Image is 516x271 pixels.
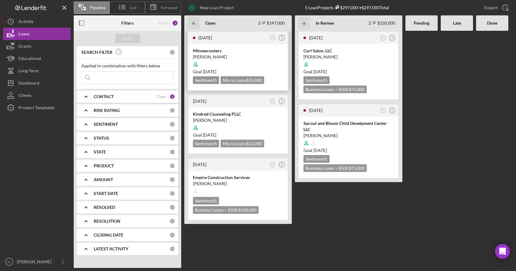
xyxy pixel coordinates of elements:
[94,246,128,251] b: LATEST ACTIVITY
[94,205,115,210] b: RESOLVED
[18,15,33,29] div: Activity
[303,69,327,74] span: Goal
[18,102,54,115] div: Product Templates
[170,218,175,224] div: 0
[3,52,71,65] button: Educational
[3,77,71,89] button: Dashboard
[94,122,118,127] b: SENTIMENT
[187,31,289,91] a: [DATE]NLMinnescooters[PERSON_NAME]Goal [DATE]Sentiment5Micro Loans$25,000
[170,108,175,113] div: 0
[94,233,123,237] b: CLOSING DATE
[303,164,367,172] div: Business Loans > $50K $75,000
[298,103,399,179] a: [DATE]NLSprout and Bloom Child Develpment Center LLC[PERSON_NAME]Goal [DATE]Sentiment5Business Lo...
[170,94,175,99] div: 1
[170,149,175,155] div: 0
[94,177,113,182] b: AMOUNT
[193,174,283,181] div: Empire Construction Services
[90,5,106,10] span: Pipeline
[271,100,274,102] text: NL
[203,69,216,74] time: 08/07/2025
[3,28,71,40] button: Loans
[161,5,178,10] span: Forecast
[303,76,330,84] div: Sentiment 5
[115,34,140,43] button: Apply
[3,65,71,77] button: Long-Term
[121,21,134,26] b: Filters
[18,77,39,91] div: Dashboard
[193,117,283,123] div: [PERSON_NAME]
[172,20,178,26] div: 1
[170,246,175,252] div: 0
[303,120,394,133] div: Sprout and Bloom Child Develpment Center LLC
[271,37,274,39] text: NL
[303,48,394,54] div: Curl Salon, LLC
[298,31,399,100] a: [DATE]NLCurl Salon, LLC[PERSON_NAME]Goal [DATE]Sentiment5Business Loans > $50K$75,000
[414,21,429,26] b: Pending
[193,54,283,60] div: [PERSON_NAME]
[193,206,259,214] div: Business Loans > $50K $100,000
[484,2,498,14] div: Export
[187,157,289,221] a: [DATE]NLEmpire Construction Services[PERSON_NAME]Sentiment5Business Loans > $50K$100,000
[18,52,41,66] div: Educational
[7,260,11,264] text: NL
[3,40,71,52] button: Grants
[193,76,219,84] div: Sentiment 5
[334,5,358,10] div: $297,000
[305,5,389,10] div: 5 Loan Projects • $297,000 Total
[187,94,289,154] a: [DATE]NLKindred Counseling PLLC[PERSON_NAME]Goal [DATE]Sentiment5Micro Loans$22,000
[170,232,175,238] div: 0
[18,28,29,42] div: Loans
[379,34,387,42] button: NL
[303,155,330,163] div: Sentiment 5
[81,63,174,68] div: Applied in combination with filters below
[170,163,175,169] div: 0
[369,20,395,26] div: 2 $150,000
[18,40,31,54] div: Grants
[170,135,175,141] div: 0
[268,161,277,169] button: NL
[3,256,71,268] button: NL[PERSON_NAME]
[94,108,120,113] b: RISK RATING
[309,35,322,40] time: 2025-08-08 00:58
[203,132,216,137] time: 09/08/2025
[205,21,216,26] b: Open
[316,21,334,26] b: In Review
[94,94,114,99] b: CONTACT
[303,133,394,139] div: [PERSON_NAME]
[487,21,497,26] b: Done
[193,111,283,117] div: Kindred Counseling PLLC
[3,89,71,102] a: Clients
[200,2,234,14] div: New Loan Project
[3,15,71,28] button: Activity
[193,197,219,205] div: Sentiment 5
[193,181,283,187] div: [PERSON_NAME]
[193,98,206,104] time: 2025-07-30 09:09
[158,21,169,26] div: Reset
[221,140,264,147] div: Micro Loans $22,000
[268,97,277,106] button: NL
[94,163,114,168] b: PRODUCT
[184,2,240,14] button: New Loan Project
[18,65,39,78] div: Long-Term
[130,5,137,10] span: List
[156,94,166,99] div: Clear
[382,109,385,111] text: NL
[495,244,510,259] div: Open Intercom Messenger
[170,122,175,127] div: 0
[15,256,55,269] div: [PERSON_NAME]
[221,76,264,84] div: Micro Loans $25,000
[193,162,206,167] time: 2025-07-10 19:36
[3,102,71,114] button: Product Templates
[122,34,133,43] div: Apply
[271,163,274,165] text: NL
[258,20,285,26] div: 3 $147,000
[303,86,367,93] div: Business Loans > $50K $75,000
[379,106,387,115] button: NL
[170,191,175,196] div: 0
[94,149,106,154] b: STATE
